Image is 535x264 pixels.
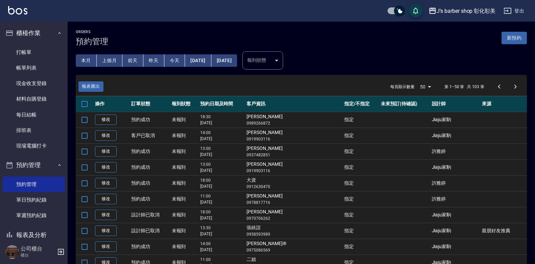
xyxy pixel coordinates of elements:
p: [DATE] [200,231,243,237]
button: 預約管理 [3,156,65,174]
p: 0958593989 [247,231,341,237]
td: 指定 [343,128,379,143]
a: 修改 [95,241,117,252]
button: J’s barber shop 彰化彰美 [426,4,498,18]
button: 本月 [76,54,97,67]
p: 櫃台 [21,252,55,258]
p: 0975086569 [247,247,341,253]
td: [PERSON_NAME] [245,128,343,143]
p: 11:00 [200,193,243,199]
button: 報表匯出 [78,81,103,92]
p: 0989266872 [247,120,341,126]
td: 預約成功 [130,191,170,207]
a: 修改 [95,146,117,157]
p: [DATE] [200,199,243,205]
p: 18:00 [200,209,243,215]
img: Logo [8,6,27,15]
h5: 公司櫃台 [21,245,55,252]
a: 修改 [95,178,117,188]
td: 預約成功 [130,159,170,175]
button: 櫃檯作業 [3,24,65,42]
a: 每日結帳 [3,107,65,123]
td: 設計師已取消 [130,223,170,239]
h2: Orders [76,30,108,34]
a: 修改 [95,210,117,220]
td: 未報到 [170,128,199,143]
p: 0937482851 [247,152,341,158]
td: 預約成功 [130,112,170,128]
button: Go to next page [507,79,524,95]
div: J’s barber shop 彰化彰美 [437,7,495,15]
td: 預約成功 [130,175,170,191]
td: 指定 [343,159,379,175]
p: 0912630470 [247,184,341,190]
p: 13:00 [200,161,243,167]
p: [DATE] [200,136,243,142]
p: 18:30 [200,114,243,120]
td: 指定 [343,175,379,191]
th: 客戶資訊 [245,96,343,112]
td: 設計師已取消 [130,207,170,223]
a: 修改 [95,130,117,141]
a: 材料自購登錄 [3,91,65,107]
button: 昨天 [143,54,164,67]
p: [DATE] [200,215,243,221]
td: 張銥諠 [245,223,343,239]
p: [DATE] [200,183,243,189]
td: 未報到 [170,159,199,175]
th: 操作 [93,96,130,112]
td: Jiaju家駒 [430,239,481,255]
p: [DATE] [200,120,243,126]
td: 指定 [343,143,379,159]
button: 前天 [122,54,143,67]
a: 現場電腦打卡 [3,138,65,154]
td: 未報到 [170,239,199,255]
th: 訂單狀態 [130,96,170,112]
td: 未報到 [170,143,199,159]
p: 每頁顯示數量 [390,84,415,90]
a: 打帳單 [3,45,65,60]
button: 報表及分析 [3,226,65,244]
td: 指定 [343,239,379,255]
button: save [409,4,422,18]
td: 指定 [343,207,379,223]
button: [DATE] [211,54,237,67]
th: 報到狀態 [170,96,199,112]
a: 單日預約紀錄 [3,192,65,208]
p: 11:00 [200,257,243,263]
button: [DATE] [185,54,211,67]
td: 大資 [245,175,343,191]
th: 來源 [480,96,527,112]
td: 指定 [343,223,379,239]
td: [PERSON_NAME] [245,191,343,207]
a: 修改 [95,226,117,236]
a: 修改 [95,194,117,204]
p: 13:30 [200,225,243,231]
p: 14:00 [200,130,243,136]
td: [PERSON_NAME] [245,112,343,128]
td: Jiaju家駒 [430,207,481,223]
button: 登出 [501,5,527,17]
a: 修改 [95,162,117,173]
td: [PERSON_NAME] [245,159,343,175]
button: 上個月 [97,54,122,67]
th: 指定/不指定 [343,96,379,112]
td: 未報到 [170,175,199,191]
td: 親朋好友推薦 [480,223,527,239]
th: 未來預訂(待確認) [379,96,430,112]
td: [PERSON_NAME] [245,207,343,223]
p: [DATE] [200,167,243,174]
td: 許雅婷 [430,191,481,207]
td: 未報到 [170,223,199,239]
th: 預約日期及時間 [199,96,245,112]
p: 18:00 [200,177,243,183]
td: Jiaju家駒 [430,159,481,175]
a: 單週預約紀錄 [3,208,65,223]
p: 0919903116 [247,136,341,142]
p: [DATE] [200,152,243,158]
th: 設計師 [430,96,481,112]
td: 未報到 [170,112,199,128]
a: 預約管理 [3,177,65,192]
td: 客戶已取消 [130,128,170,143]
